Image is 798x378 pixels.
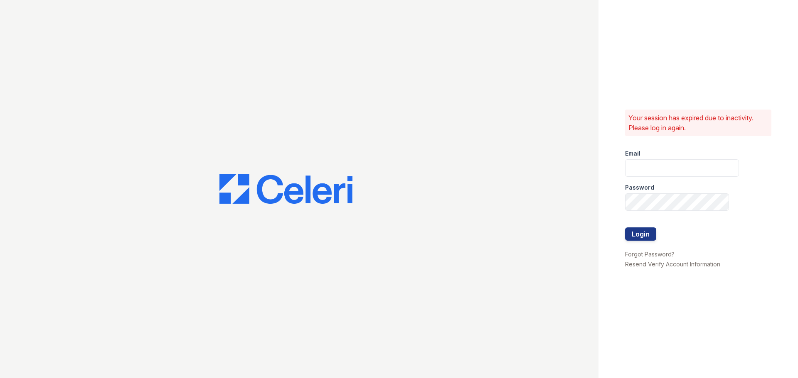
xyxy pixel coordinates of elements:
[625,261,720,268] a: Resend Verify Account Information
[625,251,675,258] a: Forgot Password?
[625,183,654,192] label: Password
[625,149,640,158] label: Email
[628,113,768,133] p: Your session has expired due to inactivity. Please log in again.
[625,227,656,241] button: Login
[219,174,352,204] img: CE_Logo_Blue-a8612792a0a2168367f1c8372b55b34899dd931a85d93a1a3d3e32e68fde9ad4.png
